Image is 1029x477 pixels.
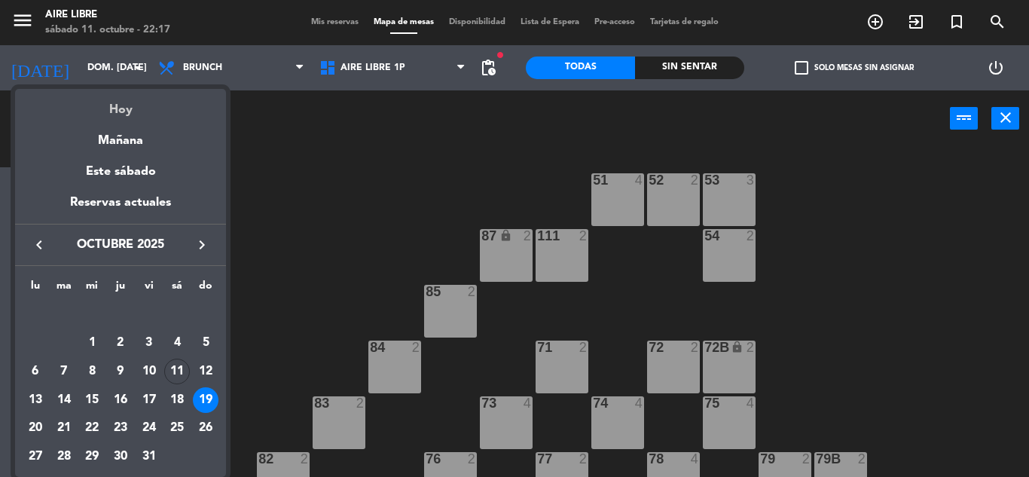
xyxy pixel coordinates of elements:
[21,357,50,386] td: 6 de octubre de 2025
[163,277,192,301] th: sábado
[21,277,50,301] th: lunes
[108,444,133,469] div: 30
[78,414,106,443] td: 22 de octubre de 2025
[53,235,188,255] span: octubre 2025
[135,329,163,358] td: 3 de octubre de 2025
[50,386,78,414] td: 14 de octubre de 2025
[163,414,192,443] td: 25 de octubre de 2025
[191,357,220,386] td: 12 de octubre de 2025
[163,329,192,358] td: 4 de octubre de 2025
[21,442,50,471] td: 27 de octubre de 2025
[78,357,106,386] td: 8 de octubre de 2025
[23,359,48,384] div: 6
[15,89,226,120] div: Hoy
[135,442,163,471] td: 31 de octubre de 2025
[50,277,78,301] th: martes
[136,359,162,384] div: 10
[193,359,218,384] div: 12
[191,277,220,301] th: domingo
[163,357,192,386] td: 11 de octubre de 2025
[50,357,78,386] td: 7 de octubre de 2025
[78,277,106,301] th: miércoles
[23,416,48,442] div: 20
[79,359,105,384] div: 8
[136,416,162,442] div: 24
[135,277,163,301] th: viernes
[136,387,162,413] div: 17
[164,359,190,384] div: 11
[191,329,220,358] td: 5 de octubre de 2025
[21,301,220,329] td: OCT.
[21,414,50,443] td: 20 de octubre de 2025
[106,277,135,301] th: jueves
[51,387,77,413] div: 14
[164,387,190,413] div: 18
[78,386,106,414] td: 15 de octubre de 2025
[15,193,226,224] div: Reservas actuales
[108,416,133,442] div: 23
[108,387,133,413] div: 16
[106,357,135,386] td: 9 de octubre de 2025
[164,416,190,442] div: 25
[78,329,106,358] td: 1 de octubre de 2025
[51,359,77,384] div: 7
[26,235,53,255] button: keyboard_arrow_left
[51,444,77,469] div: 28
[191,386,220,414] td: 19 de octubre de 2025
[23,444,48,469] div: 27
[21,386,50,414] td: 13 de octubre de 2025
[106,386,135,414] td: 16 de octubre de 2025
[79,444,105,469] div: 29
[193,236,211,254] i: keyboard_arrow_right
[78,442,106,471] td: 29 de octubre de 2025
[193,387,218,413] div: 19
[135,357,163,386] td: 10 de octubre de 2025
[135,386,163,414] td: 17 de octubre de 2025
[15,151,226,193] div: Este sábado
[108,359,133,384] div: 9
[193,416,218,442] div: 26
[191,414,220,443] td: 26 de octubre de 2025
[188,235,215,255] button: keyboard_arrow_right
[23,387,48,413] div: 13
[106,329,135,358] td: 2 de octubre de 2025
[135,414,163,443] td: 24 de octubre de 2025
[50,442,78,471] td: 28 de octubre de 2025
[79,330,105,356] div: 1
[164,330,190,356] div: 4
[163,386,192,414] td: 18 de octubre de 2025
[79,416,105,442] div: 22
[51,416,77,442] div: 21
[50,414,78,443] td: 21 de octubre de 2025
[106,414,135,443] td: 23 de octubre de 2025
[15,120,226,151] div: Mañana
[106,442,135,471] td: 30 de octubre de 2025
[30,236,48,254] i: keyboard_arrow_left
[79,387,105,413] div: 15
[193,330,218,356] div: 5
[108,330,133,356] div: 2
[136,330,162,356] div: 3
[136,444,162,469] div: 31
